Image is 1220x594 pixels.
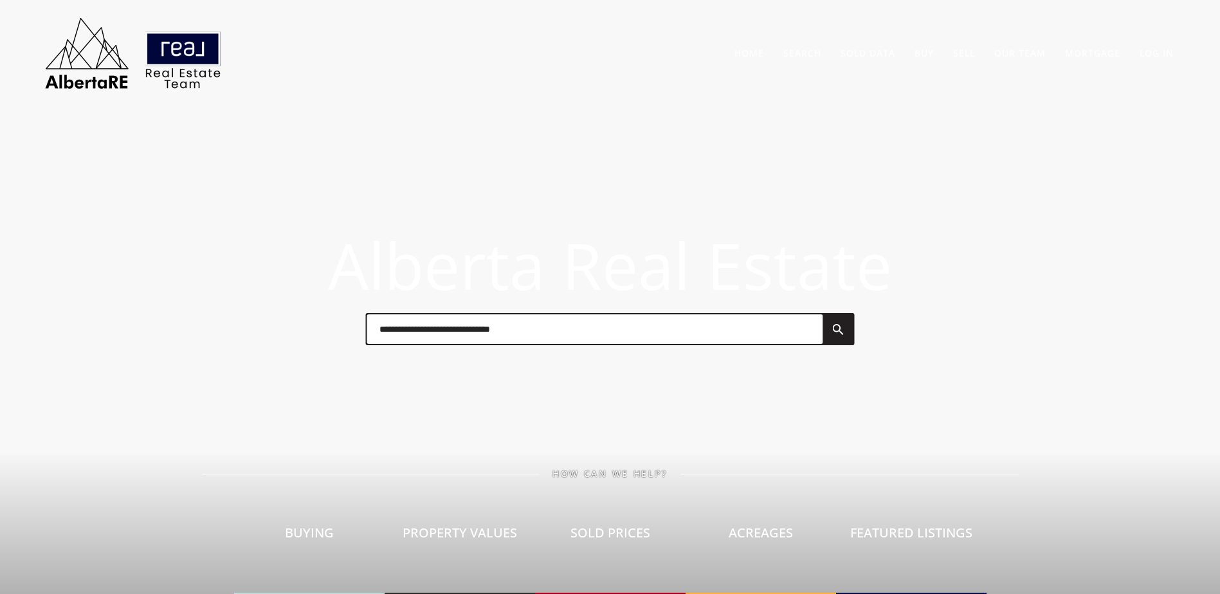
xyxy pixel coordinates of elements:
[850,524,972,541] span: Featured Listings
[403,524,517,541] span: Property Values
[385,479,535,594] a: Property Values
[915,47,934,59] a: Buy
[729,524,793,541] span: Acreages
[285,524,334,541] span: Buying
[836,479,987,594] a: Featured Listings
[234,479,385,594] a: Buying
[734,47,764,59] a: Home
[686,479,836,594] a: Acreages
[1065,47,1120,59] a: Mortgage
[37,13,230,93] img: AlbertaRE Real Estate Team | Real Broker
[783,47,821,59] a: Search
[841,47,895,59] a: Sold Data
[994,47,1046,59] a: Our Team
[953,47,975,59] a: Sell
[535,479,686,594] a: Sold Prices
[1140,47,1174,59] a: Log In
[570,524,650,541] span: Sold Prices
